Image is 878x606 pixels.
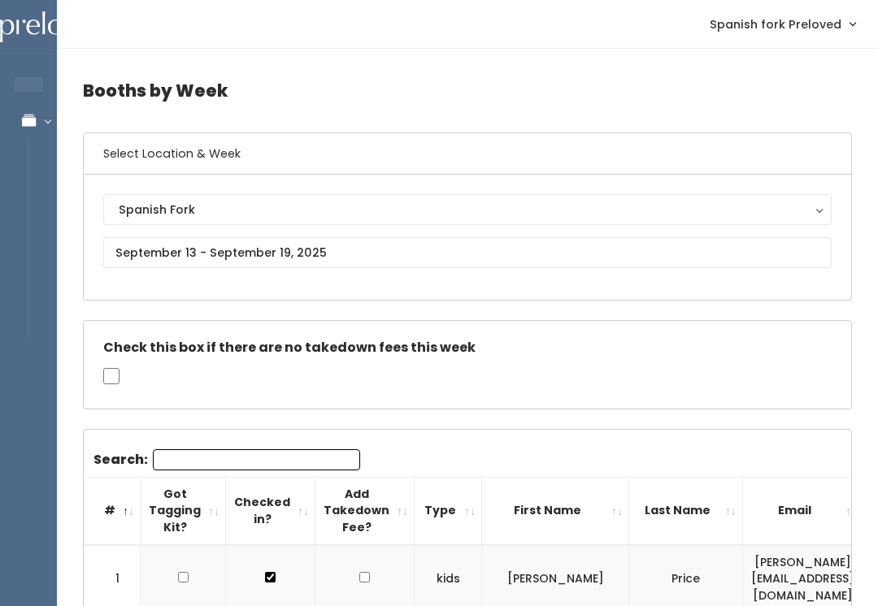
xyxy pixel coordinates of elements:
[103,194,832,225] button: Spanish Fork
[119,201,816,219] div: Spanish Fork
[83,68,852,113] h4: Booths by Week
[315,477,415,544] th: Add Takedown Fee?: activate to sort column ascending
[415,477,482,544] th: Type: activate to sort column ascending
[93,449,360,470] label: Search:
[141,477,226,544] th: Got Tagging Kit?: activate to sort column ascending
[103,340,832,355] h5: Check this box if there are no takedown fees this week
[710,15,841,33] span: Spanish fork Preloved
[84,477,141,544] th: #: activate to sort column descending
[226,477,315,544] th: Checked in?: activate to sort column ascending
[482,477,629,544] th: First Name: activate to sort column ascending
[103,237,832,268] input: September 13 - September 19, 2025
[629,477,743,544] th: Last Name: activate to sort column ascending
[693,6,871,41] a: Spanish fork Preloved
[743,477,863,544] th: Email: activate to sort column ascending
[153,449,360,470] input: Search:
[84,133,851,175] h6: Select Location & Week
